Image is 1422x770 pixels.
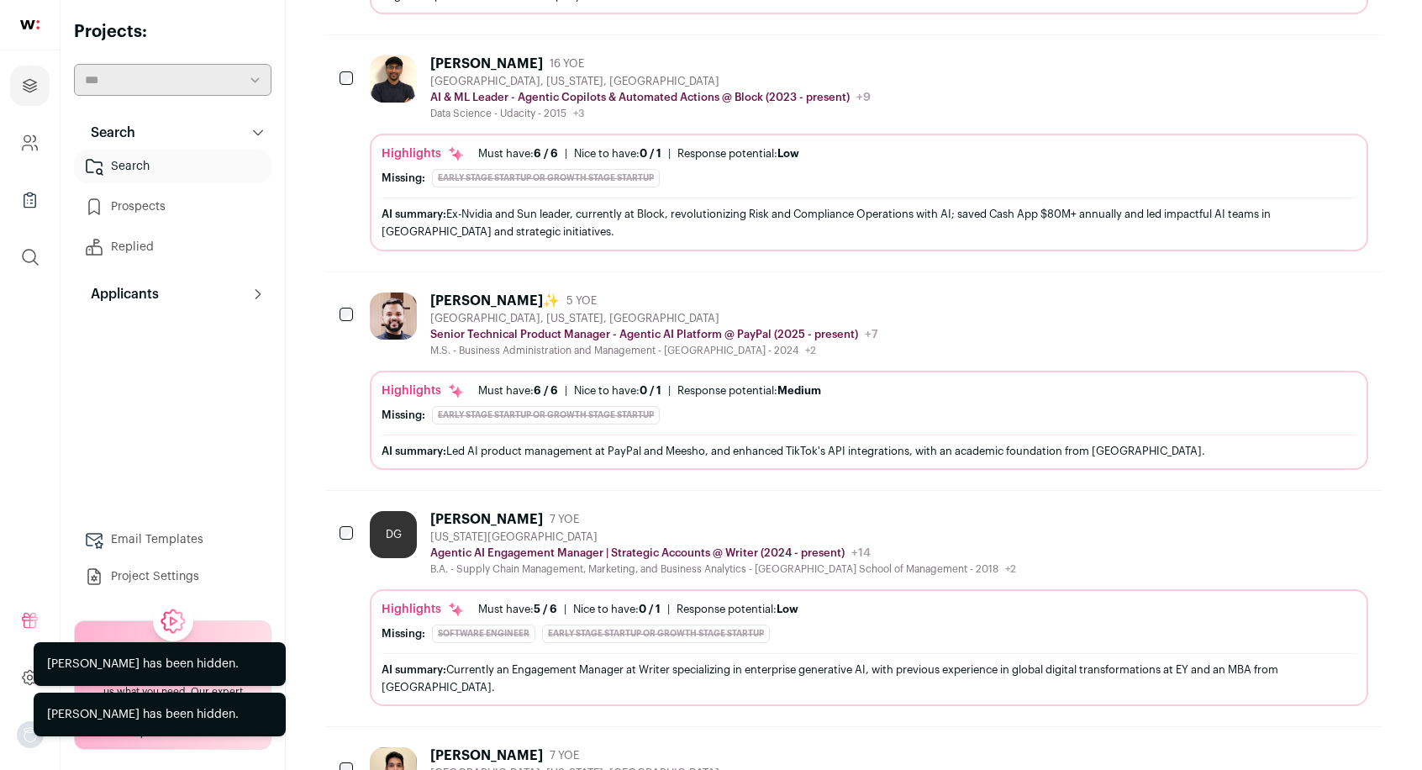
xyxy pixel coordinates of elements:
a: Prospects [74,190,271,224]
div: Data Science - Udacity - 2015 [430,107,871,120]
span: +7 [865,329,878,340]
div: Nice to have: [573,603,661,616]
div: Early Stage Startup or Growth Stage Startup [432,169,660,187]
a: Replied [74,230,271,264]
div: Missing: [382,171,425,185]
ul: | | [478,384,821,398]
span: +14 [851,547,871,559]
div: Response potential: [677,603,798,616]
img: e3fc8860234606cb1fa4c6c63e28f55ee20a866981c844b2b5a8df0745a57fdb.jpg [370,293,417,340]
div: Currently an Engagement Manager at Writer specializing in enterprise generative AI, with previous... [382,661,1356,696]
div: Must have: [478,384,558,398]
div: Led AI product management at PayPal and Meesho, and enhanced TikTok's API integrations, with an a... [382,442,1356,460]
div: DG [370,511,417,558]
div: Nice to have: [574,384,661,398]
div: Response potential: [677,147,799,161]
span: 7 YOE [550,749,579,762]
p: Applicants [81,284,159,304]
div: Highlights [382,382,465,399]
a: Project Settings [74,560,271,593]
div: [PERSON_NAME] [430,511,543,528]
div: Response potential: [677,384,821,398]
a: Projects [10,66,50,106]
div: Missing: [382,409,425,422]
div: [PERSON_NAME] [430,747,543,764]
div: Early Stage Startup or Growth Stage Startup [542,625,770,643]
div: Highlights [382,601,465,618]
span: 0 / 1 [640,385,661,396]
a: Add Autopilot to your project Stop scrolling, start hiring. Just tell us what you need. Our exper... [74,620,271,750]
span: AI summary: [382,664,446,675]
span: Medium [777,385,821,396]
h2: Projects: [74,20,271,44]
div: M.S. - Business Administration and Management - [GEOGRAPHIC_DATA] - 2024 [430,344,878,357]
span: +2 [1005,564,1016,574]
p: Agentic AI Engagement Manager | Strategic Accounts @ Writer (2024 - present) [430,546,845,560]
a: Company and ATS Settings [10,123,50,163]
div: Must have: [478,147,558,161]
div: [GEOGRAPHIC_DATA], [US_STATE], [GEOGRAPHIC_DATA] [430,75,871,88]
span: 5 YOE [566,294,597,308]
a: Email Templates [74,523,271,556]
div: [PERSON_NAME] has been hidden. [47,706,239,723]
p: Search [81,123,135,143]
img: wellfound-shorthand-0d5821cbd27db2630d0214b213865d53afaa358527fdda9d0ea32b1df1b89c2c.svg [20,20,39,29]
span: +9 [856,92,871,103]
span: Low [777,604,798,614]
div: [PERSON_NAME] [430,55,543,72]
div: Ex-Nvidia and Sun leader, currently at Block, revolutionizing Risk and Compliance Operations with... [382,205,1356,240]
a: [PERSON_NAME] 16 YOE [GEOGRAPHIC_DATA], [US_STATE], [GEOGRAPHIC_DATA] AI & ML Leader - Agentic Co... [370,55,1368,251]
button: Applicants [74,277,271,311]
p: Senior Technical Product Manager - Agentic AI Platform @ PayPal (2025 - present) [430,328,858,341]
a: Search [74,150,271,183]
div: [US_STATE][GEOGRAPHIC_DATA] [430,530,1016,544]
button: Search [74,116,271,150]
ul: | | [478,147,799,161]
span: AI summary: [382,208,446,219]
ul: | | [478,603,798,616]
span: 6 / 6 [534,385,558,396]
span: 16 YOE [550,57,584,71]
span: +2 [805,345,816,356]
span: 5 / 6 [534,604,557,614]
span: Low [777,148,799,159]
div: Nice to have: [574,147,661,161]
span: AI summary: [382,446,446,456]
span: 7 YOE [550,513,579,526]
span: 0 / 1 [639,604,661,614]
img: nopic.png [17,721,44,748]
div: [GEOGRAPHIC_DATA], [US_STATE], [GEOGRAPHIC_DATA] [430,312,878,325]
a: DG [PERSON_NAME] 7 YOE [US_STATE][GEOGRAPHIC_DATA] Agentic AI Engagement Manager | Strategic Acco... [370,511,1368,706]
a: Company Lists [10,180,50,220]
p: AI & ML Leader - Agentic Copilots & Automated Actions @ Block (2023 - present) [430,91,850,104]
div: Highlights [382,145,465,162]
a: [PERSON_NAME]✨ 5 YOE [GEOGRAPHIC_DATA], [US_STATE], [GEOGRAPHIC_DATA] Senior Technical Product Ma... [370,293,1368,470]
span: +3 [573,108,584,119]
span: 6 / 6 [534,148,558,159]
button: Open dropdown [17,721,44,748]
div: [PERSON_NAME]✨ [430,293,560,309]
div: Early Stage Startup or Growth Stage Startup [432,406,660,425]
div: Must have: [478,603,557,616]
img: 2e4ceeef73d57fc514fb118730229490cc0bea3defa0abb4fa39432e6e75bd4b [370,55,417,103]
div: Missing: [382,627,425,641]
span: 0 / 1 [640,148,661,159]
div: Software Engineer [432,625,535,643]
div: [PERSON_NAME] has been hidden. [47,656,239,672]
div: B.A. - Supply Chain Management, Marketing, and Business Analytics - [GEOGRAPHIC_DATA] School of M... [430,562,1016,576]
